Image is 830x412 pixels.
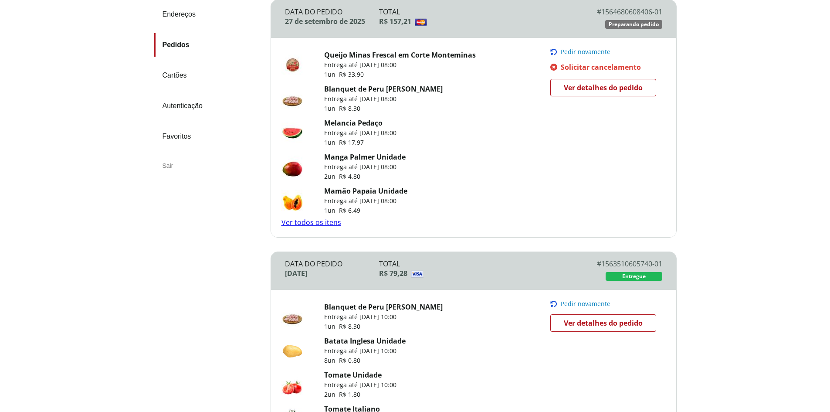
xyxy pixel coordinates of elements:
[281,122,303,143] img: Melancia Pedaço
[609,21,659,28] span: Preparando pedido
[411,270,585,278] img: Visa
[324,138,339,146] span: 1 un
[324,186,407,196] a: Mamão Papaia Unidade
[324,206,339,215] span: 1 un
[324,50,476,60] a: Queijo Minas Frescal em Corte Monteminas
[550,62,662,72] a: Solicitar cancelamento
[564,317,643,330] span: Ver detalhes do pedido
[568,7,662,17] div: # 1564680608406-01
[285,269,379,278] div: [DATE]
[324,95,443,103] p: Entrega até [DATE] 08:00
[379,7,568,17] div: Total
[324,347,406,355] p: Entrega até [DATE] 10:00
[285,17,379,26] div: 27 de setembro de 2025
[324,172,339,180] span: 2 un
[324,390,339,398] span: 2 un
[281,54,303,75] img: Queijo Minas Frescal em Corte Monteminas QJO MINAS CORTE MONTEMINAS KG
[324,356,339,364] span: 8 un
[324,163,406,171] p: Entrega até [DATE] 08:00
[561,300,610,307] span: Pedir novamente
[281,340,303,361] img: Batata Inglesa Unidade
[339,206,360,215] span: R$ 6,49
[564,81,643,94] span: Ver detalhes do pedido
[324,104,339,112] span: 1 un
[154,33,264,57] a: Pedidos
[324,197,407,205] p: Entrega até [DATE] 08:00
[550,314,656,332] a: Ver detalhes do pedido
[154,155,264,176] div: Sair
[379,17,568,26] div: R$ 157,21
[339,322,360,330] span: R$ 8,30
[324,322,339,330] span: 1 un
[339,138,364,146] span: R$ 17,97
[561,62,641,72] span: Solicitar cancelamento
[339,70,364,78] span: R$ 33,90
[324,302,443,312] a: Blanquet de Peru [PERSON_NAME]
[324,129,396,137] p: Entrega até [DATE] 08:00
[154,94,264,118] a: Autenticação
[379,259,568,269] div: Total
[154,64,264,87] a: Cartões
[339,172,360,180] span: R$ 4,80
[324,118,383,128] a: Melancia Pedaço
[568,259,662,269] div: # 1563510605740-01
[379,269,568,278] div: R$ 79,28
[281,374,303,395] img: Tomate Unidade
[339,390,360,398] span: R$ 1,80
[550,48,662,55] button: Pedir novamente
[324,313,443,321] p: Entrega até [DATE] 10:00
[339,356,360,364] span: R$ 0,80
[550,79,656,96] a: Ver detalhes do pedido
[281,306,303,327] img: Blanquet de Peru Fatiado Sadia
[281,156,303,177] img: Manga Palmer Unidade
[285,7,379,17] div: Data do Pedido
[622,273,646,280] span: Entregue
[561,48,610,55] span: Pedir novamente
[285,259,379,269] div: Data do Pedido
[550,300,662,307] button: Pedir novamente
[281,190,303,211] img: Mamão Papaia Unidade
[324,70,339,78] span: 1 un
[324,336,406,346] a: Batata Inglesa Unidade
[339,104,360,112] span: R$ 8,30
[154,3,264,26] a: Endereços
[281,88,303,109] img: Blanquet de Peru Fatiado Sadia
[324,381,396,389] p: Entrega até [DATE] 10:00
[324,84,443,94] a: Blanquet de Peru [PERSON_NAME]
[324,152,406,162] a: Manga Palmer Unidade
[324,61,476,69] p: Entrega até [DATE] 08:00
[324,370,382,380] a: Tomate Unidade
[154,125,264,148] a: Favoritos
[281,218,341,227] a: Ver todos os itens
